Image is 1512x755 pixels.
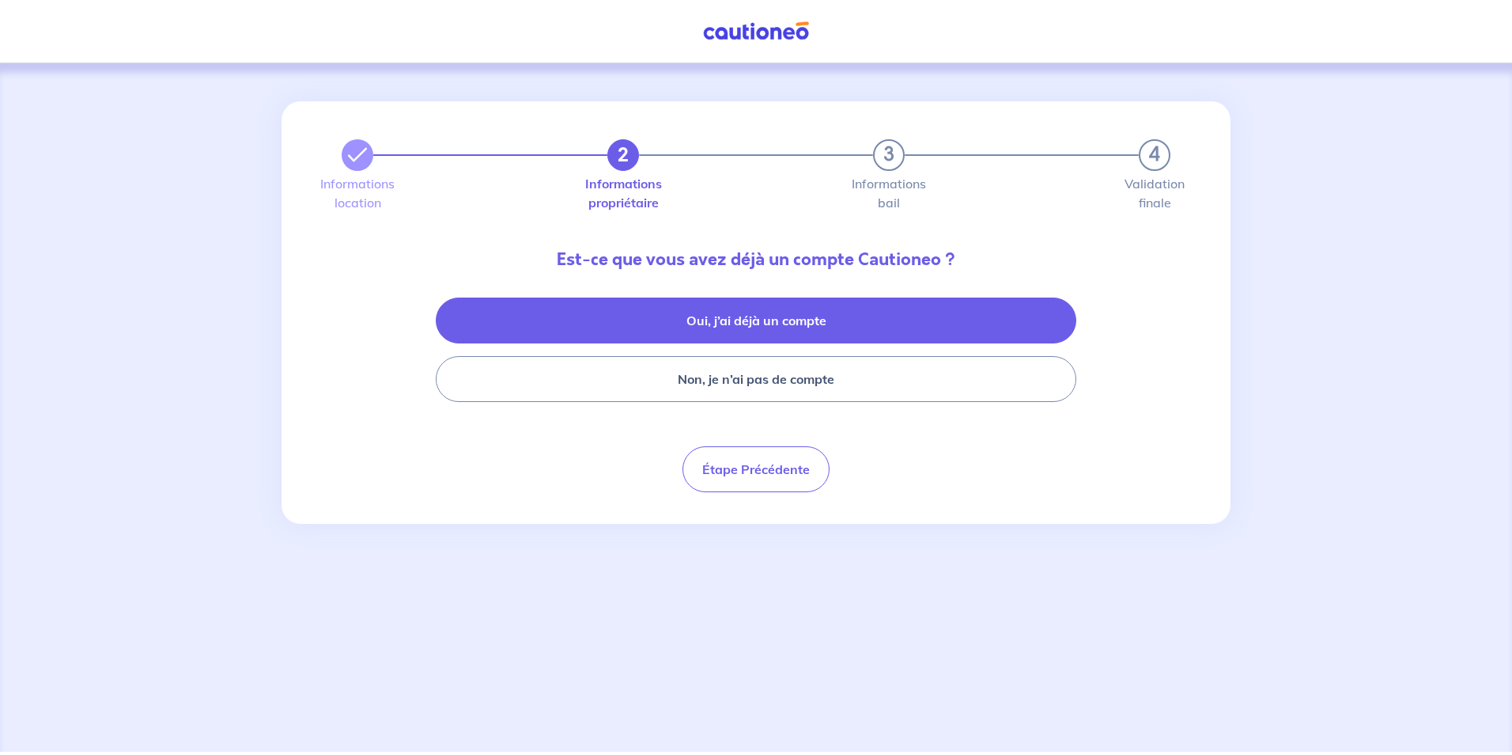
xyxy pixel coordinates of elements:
button: 2 [607,139,639,171]
button: Étape Précédente [682,446,830,492]
img: Cautioneo [697,21,815,41]
button: Non, je n’ai pas de compte [436,356,1076,402]
button: Oui, j’ai déjà un compte [436,298,1076,343]
label: Informations location [342,177,373,209]
label: Validation finale [1139,177,1170,209]
p: Est-ce que vous avez déjà un compte Cautioneo ? [329,247,1183,272]
label: Informations propriétaire [607,177,639,209]
label: Informations bail [873,177,905,209]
